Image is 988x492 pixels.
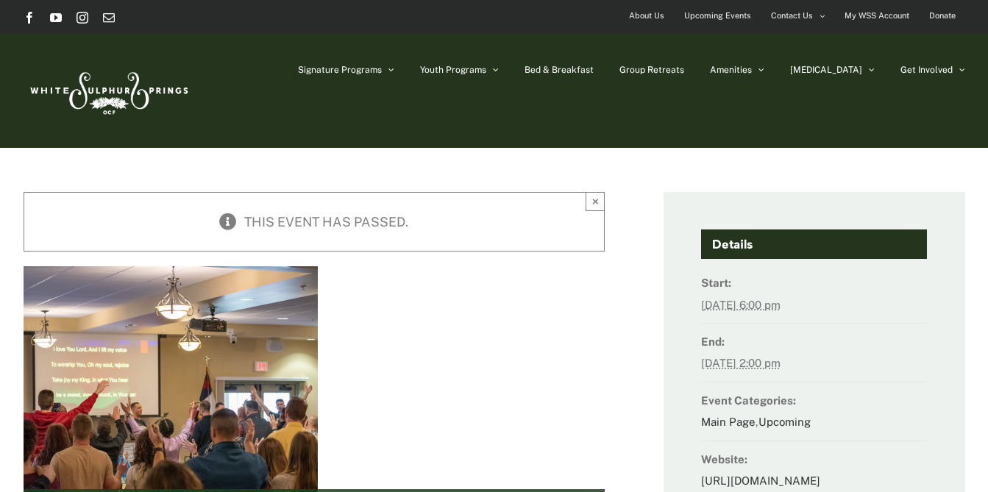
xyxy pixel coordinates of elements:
span: This event has passed. [244,214,408,229]
span: Youth Programs [420,65,486,74]
span: Contact Us [771,5,813,26]
dt: Website: [701,449,927,470]
dt: Event Categories: [701,390,927,411]
a: Main Page [701,416,756,428]
img: White Sulphur Springs Logo [24,56,193,125]
a: Instagram [77,12,88,24]
span: [MEDICAL_DATA] [790,65,862,74]
span: Donate [929,5,956,26]
span: Get Involved [900,65,953,74]
dt: Start: [701,272,927,293]
abbr: 2025-02-23 [701,357,781,369]
span: Signature Programs [298,65,382,74]
a: Email [103,12,115,24]
abbr: 2025-02-21 [701,299,781,311]
dt: End: [701,331,927,352]
a: Amenities [710,33,764,107]
span: Upcoming Events [684,5,751,26]
span: Bed & Breakfast [525,65,594,74]
a: YouTube [50,12,62,24]
span: Group Retreats [619,65,684,74]
a: [MEDICAL_DATA] [790,33,875,107]
span: My WSS Account [845,5,909,26]
button: Close [586,192,605,211]
span: Amenities [710,65,752,74]
a: Youth Programs [420,33,499,107]
a: Bed & Breakfast [525,33,594,107]
a: Get Involved [900,33,965,107]
a: Signature Programs [298,33,394,107]
span: About Us [629,5,664,26]
a: Group Retreats [619,33,684,107]
a: Facebook [24,12,35,24]
dd: , [701,411,927,441]
nav: Main Menu [298,33,965,107]
a: [URL][DOMAIN_NAME] [701,474,820,487]
h4: Details [701,229,927,259]
a: Upcoming [758,416,811,428]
